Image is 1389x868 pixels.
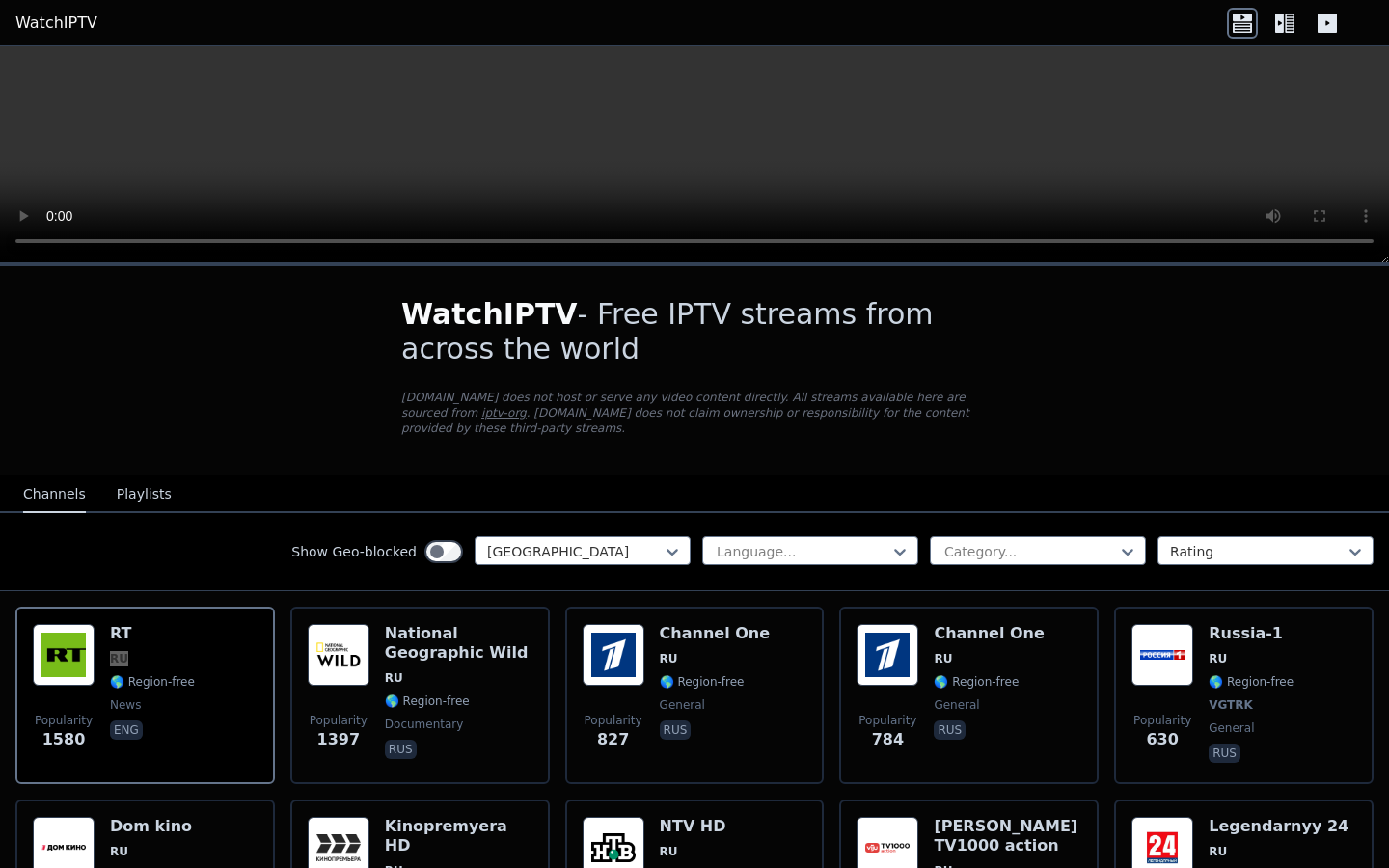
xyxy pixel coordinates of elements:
p: rus [1209,744,1240,763]
a: WatchIPTV [15,12,97,35]
span: 1580 [42,728,86,751]
span: 🌎 Region-free [934,674,1019,690]
span: 🌎 Region-free [385,693,470,709]
h6: [PERSON_NAME] TV1000 action [934,817,1081,855]
span: RU [385,670,403,686]
h6: National Geographic Wild [385,624,532,663]
h6: Channel One [660,624,770,643]
span: RU [1209,651,1227,666]
span: 784 [872,728,904,751]
span: documentary [385,717,464,732]
span: 🌎 Region-free [1209,674,1294,690]
h6: Russia-1 [1209,624,1294,643]
span: Popularity [858,713,916,728]
h6: NTV HD [660,817,745,836]
a: iptv-org [481,406,527,420]
h6: RT [110,624,195,643]
span: WatchIPTV [401,297,578,331]
h6: Channel One [934,624,1044,643]
span: news [110,697,141,713]
img: National Geographic Wild [308,624,369,686]
button: Playlists [117,476,172,513]
p: [DOMAIN_NAME] does not host or serve any video content directly. All streams available here are s... [401,390,988,436]
span: 🌎 Region-free [660,674,745,690]
span: 630 [1146,728,1178,751]
h6: Kinopremyera HD [385,817,532,855]
p: rus [660,720,692,740]
span: Popularity [1133,713,1191,728]
span: general [1209,720,1254,736]
span: RU [934,651,952,666]
span: Popularity [310,713,368,728]
span: Popularity [35,713,93,728]
img: Channel One [857,624,918,686]
img: RT [33,624,95,686]
img: Russia-1 [1131,624,1193,686]
h6: Dom kino [110,817,195,836]
p: rus [385,740,417,759]
span: RU [660,651,678,666]
span: general [660,697,705,713]
span: VGTRK [1209,697,1253,713]
span: 1397 [317,728,361,751]
span: RU [110,844,128,859]
span: RU [110,651,128,666]
h1: - Free IPTV streams from across the world [401,297,988,366]
p: rus [934,720,966,740]
h6: Legendarnyy 24 [1209,817,1348,836]
img: Channel One [583,624,644,686]
span: RU [1209,844,1227,859]
label: Show Geo-blocked [291,542,417,561]
span: RU [660,844,678,859]
span: general [934,697,979,713]
button: Channels [23,476,86,513]
span: 🌎 Region-free [110,674,195,690]
p: eng [110,720,143,740]
span: 827 [597,728,629,751]
span: Popularity [585,713,642,728]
